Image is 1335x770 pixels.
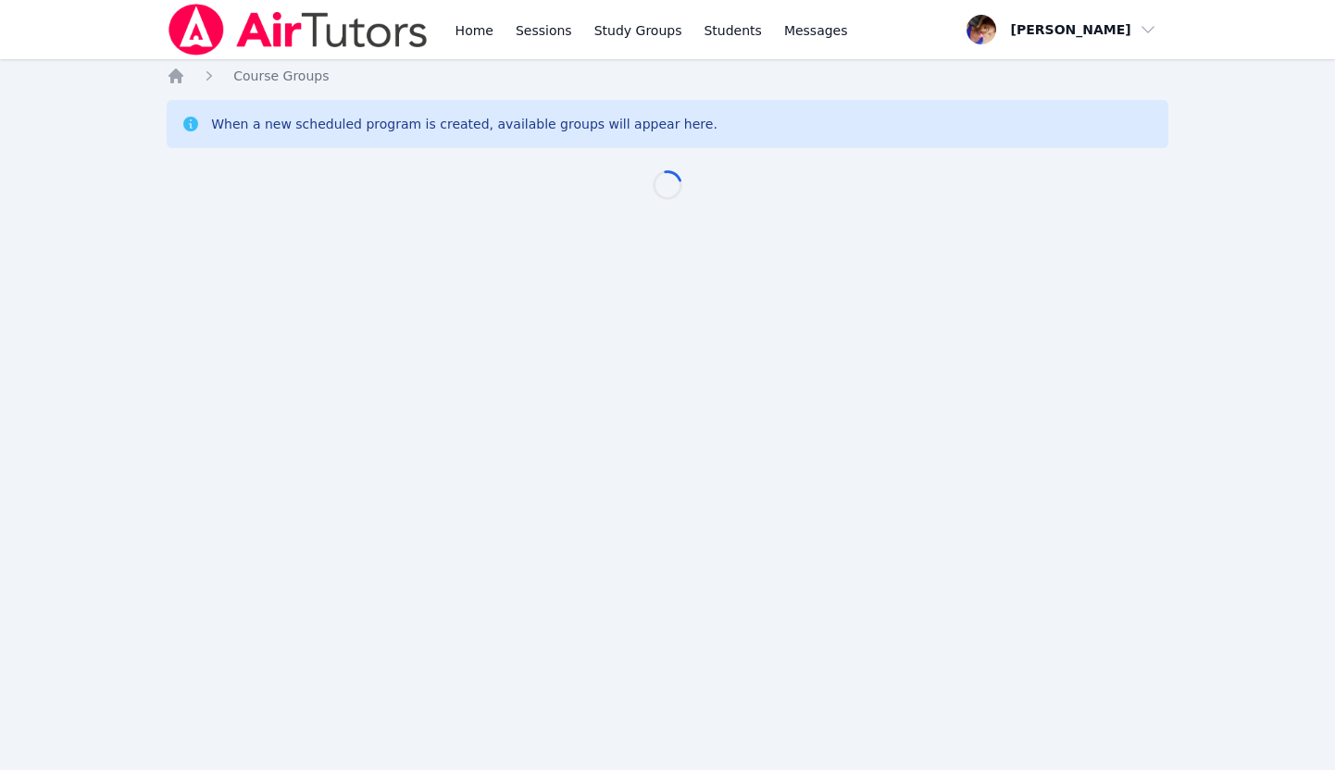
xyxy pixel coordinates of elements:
span: Messages [784,21,848,40]
div: When a new scheduled program is created, available groups will appear here. [211,115,717,133]
a: Course Groups [233,67,329,85]
nav: Breadcrumb [167,67,1168,85]
img: Air Tutors [167,4,429,56]
span: Course Groups [233,68,329,83]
